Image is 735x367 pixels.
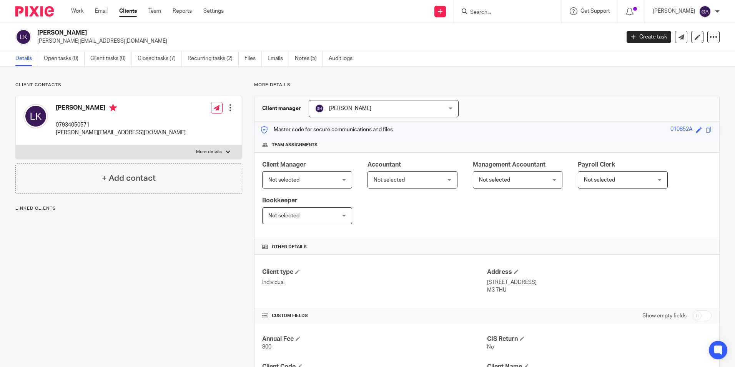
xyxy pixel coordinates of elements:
[138,51,182,66] a: Closed tasks (7)
[15,205,242,212] p: Linked clients
[642,312,687,320] label: Show empty fields
[56,104,186,113] h4: [PERSON_NAME]
[487,344,494,350] span: No
[262,162,306,168] span: Client Manager
[653,7,695,15] p: [PERSON_NAME]
[262,335,487,343] h4: Annual Fee
[262,313,487,319] h4: CUSTOM FIELDS
[15,29,32,45] img: svg%3E
[487,279,712,286] p: [STREET_ADDRESS]
[469,9,539,16] input: Search
[71,7,83,15] a: Work
[23,104,48,128] img: svg%3E
[670,125,692,134] div: 010852A
[56,129,186,137] p: [PERSON_NAME][EMAIL_ADDRESS][DOMAIN_NAME]
[260,126,393,133] p: Master code for secure communications and files
[15,6,54,17] img: Pixie
[473,162,545,168] span: Management Accountant
[119,7,137,15] a: Clients
[262,197,298,204] span: Bookkeeper
[329,106,371,111] span: [PERSON_NAME]
[109,104,117,112] i: Primary
[254,82,720,88] p: More details
[268,177,299,183] span: Not selected
[102,172,156,184] h4: + Add contact
[272,142,318,148] span: Team assignments
[262,105,301,112] h3: Client manager
[95,7,108,15] a: Email
[367,162,401,168] span: Accountant
[37,37,615,45] p: [PERSON_NAME][EMAIL_ADDRESS][DOMAIN_NAME]
[244,51,262,66] a: Files
[37,29,499,37] h2: [PERSON_NAME]
[479,177,510,183] span: Not selected
[203,7,224,15] a: Settings
[699,5,711,18] img: svg%3E
[487,286,712,294] p: M3 7HU
[584,177,615,183] span: Not selected
[262,279,487,286] p: Individual
[315,104,324,113] img: svg%3E
[329,51,358,66] a: Audit logs
[272,244,307,250] span: Other details
[15,51,38,66] a: Details
[44,51,85,66] a: Open tasks (0)
[487,268,712,276] h4: Address
[578,162,615,168] span: Payroll Clerk
[268,213,299,219] span: Not selected
[262,344,271,350] span: 800
[15,82,242,88] p: Client contacts
[56,121,186,129] p: 07934050571
[173,7,192,15] a: Reports
[148,7,161,15] a: Team
[262,268,487,276] h4: Client type
[487,335,712,343] h4: CIS Return
[268,51,289,66] a: Emails
[374,177,405,183] span: Not selected
[580,8,610,14] span: Get Support
[295,51,323,66] a: Notes (5)
[188,51,239,66] a: Recurring tasks (2)
[627,31,671,43] a: Create task
[90,51,132,66] a: Client tasks (0)
[196,149,222,155] p: More details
